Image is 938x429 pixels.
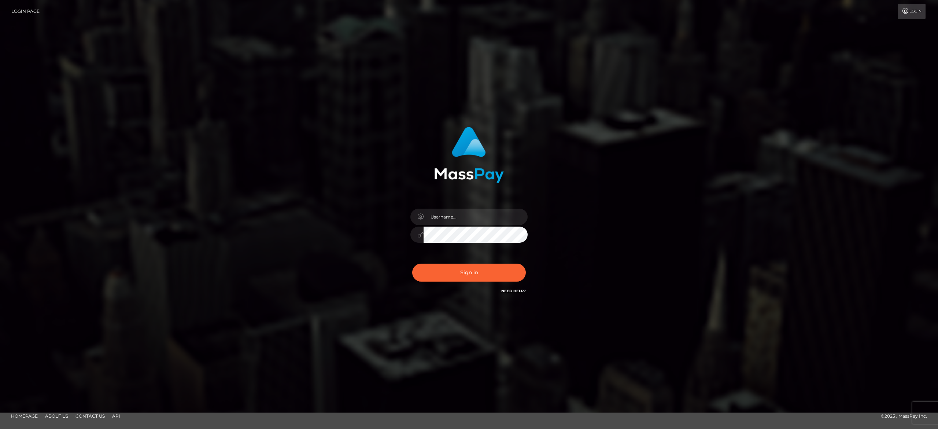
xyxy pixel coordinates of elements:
[898,4,926,19] a: Login
[109,410,123,422] a: API
[424,209,528,225] input: Username...
[11,4,40,19] a: Login Page
[42,410,71,422] a: About Us
[881,412,933,420] div: © 2025 , MassPay Inc.
[8,410,41,422] a: Homepage
[434,127,504,183] img: MassPay Login
[501,289,526,293] a: Need Help?
[73,410,108,422] a: Contact Us
[412,264,526,282] button: Sign in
